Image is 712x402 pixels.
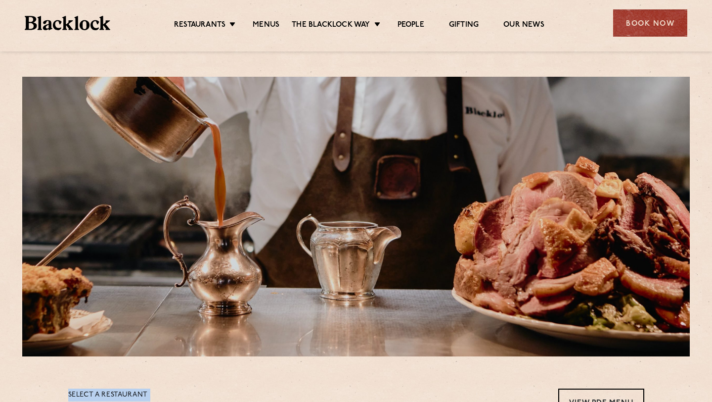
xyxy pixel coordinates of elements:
a: The Blacklock Way [292,20,370,31]
img: BL_Textured_Logo-footer-cropped.svg [25,16,110,30]
a: Our News [503,20,544,31]
a: People [398,20,424,31]
div: Book Now [613,9,687,37]
p: Select a restaurant [68,389,241,402]
a: Gifting [449,20,479,31]
a: Restaurants [174,20,225,31]
a: Menus [253,20,279,31]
